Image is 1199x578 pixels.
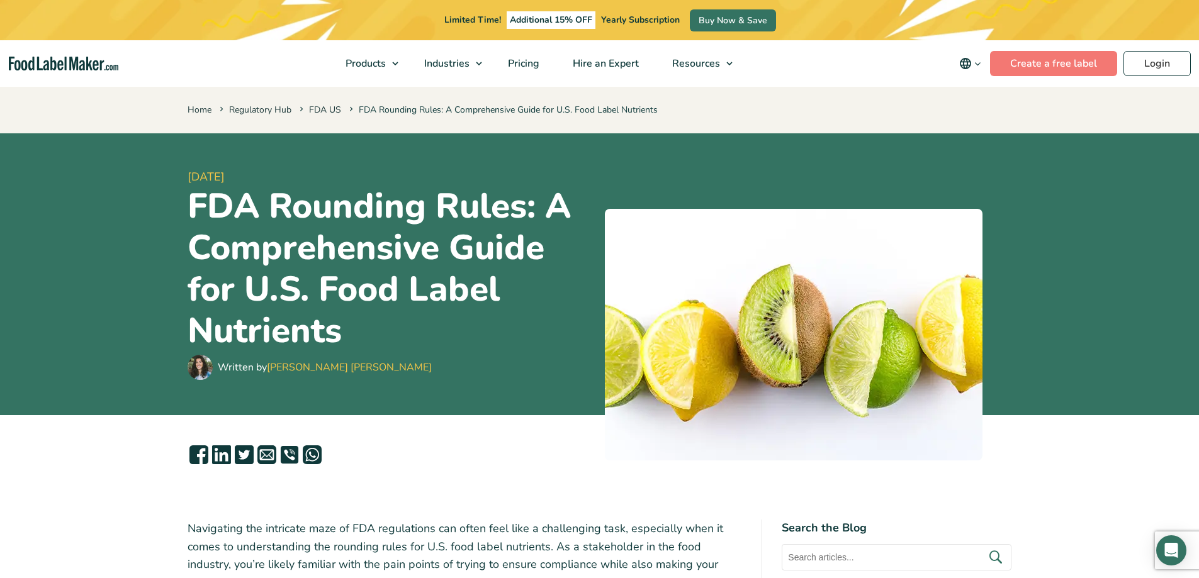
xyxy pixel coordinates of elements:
h4: Search the Blog [782,520,1011,536]
a: Regulatory Hub [229,104,291,116]
a: Products [329,40,405,87]
span: Yearly Subscription [601,14,680,26]
a: Industries [408,40,488,87]
span: Pricing [504,57,541,70]
h1: FDA Rounding Rules: A Comprehensive Guide for U.S. Food Label Nutrients [188,186,595,352]
span: Limited Time! [444,14,501,26]
img: Maria Abi Hanna - Food Label Maker [188,355,213,380]
a: Create a free label [990,51,1117,76]
span: Products [342,57,387,70]
a: Hire an Expert [556,40,653,87]
span: FDA Rounding Rules: A Comprehensive Guide for U.S. Food Label Nutrients [347,104,658,116]
div: Open Intercom Messenger [1156,535,1186,565]
input: Search articles... [782,544,1011,570]
div: Written by [218,360,432,375]
span: Industries [420,57,471,70]
a: FDA US [309,104,341,116]
a: Login [1123,51,1191,76]
span: [DATE] [188,169,595,186]
a: Buy Now & Save [690,9,776,31]
span: Additional 15% OFF [507,11,595,29]
span: Resources [668,57,721,70]
a: Pricing [492,40,553,87]
a: Resources [656,40,739,87]
span: Hire an Expert [569,57,640,70]
a: [PERSON_NAME] [PERSON_NAME] [267,360,432,374]
a: Home [188,104,211,116]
